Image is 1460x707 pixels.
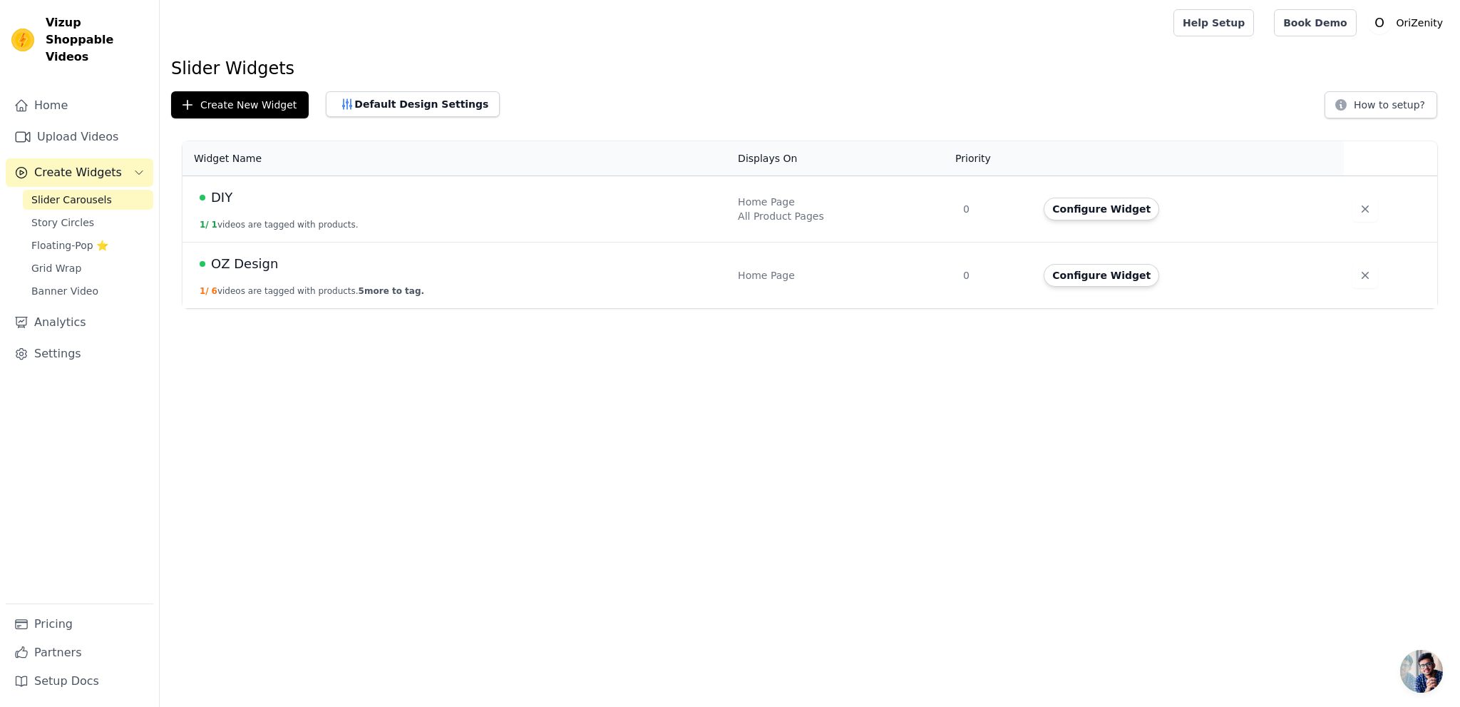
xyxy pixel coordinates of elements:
button: Create New Widget [171,91,309,118]
button: Delete widget [1352,263,1378,288]
a: Slider Carousels [23,190,153,210]
button: 1/ 1videos are tagged with products. [200,219,359,230]
td: 0 [955,176,1035,243]
a: Banner Video [23,281,153,301]
a: Pricing [6,610,153,639]
span: 5 more to tag. [359,286,424,296]
a: Grid Wrap [23,258,153,278]
a: Floating-Pop ⭐ [23,235,153,255]
a: Help Setup [1173,9,1254,36]
span: Create Widgets [34,164,122,181]
button: Configure Widget [1044,264,1159,287]
a: Setup Docs [6,667,153,696]
th: Displays On [729,141,955,176]
a: Book Demo [1274,9,1356,36]
span: Grid Wrap [31,261,81,275]
a: Upload Videos [6,123,153,151]
img: Vizup [11,29,34,51]
a: Story Circles [23,213,153,233]
td: 0 [955,243,1035,309]
div: Home Page [738,268,946,283]
span: Story Circles [31,215,94,230]
a: How to setup? [1325,101,1437,115]
span: OZ Design [211,254,278,274]
span: Slider Carousels [31,193,112,207]
span: 6 [212,286,217,296]
div: Home Page [738,195,946,209]
text: O [1374,16,1384,30]
span: Floating-Pop ⭐ [31,238,108,253]
div: All Product Pages [738,209,946,223]
button: Create Widgets [6,158,153,187]
a: Open chat [1400,650,1443,693]
a: Partners [6,639,153,667]
button: Default Design Settings [326,91,500,117]
button: 1/ 6videos are tagged with products.5more to tag. [200,285,424,297]
th: Priority [955,141,1035,176]
button: Configure Widget [1044,198,1159,220]
span: 1 / [200,286,209,296]
button: How to setup? [1325,91,1437,118]
span: Banner Video [31,284,98,298]
th: Widget Name [182,141,729,176]
a: Analytics [6,308,153,337]
p: OriZenity [1391,10,1449,36]
span: 1 / [200,220,209,230]
span: 1 [212,220,217,230]
span: Live Published [200,195,205,200]
button: Delete widget [1352,196,1378,222]
a: Settings [6,340,153,368]
a: Home [6,91,153,120]
span: DIY [211,188,232,208]
span: Live Published [200,261,205,267]
h1: Slider Widgets [171,57,1449,80]
button: O OriZenity [1368,10,1449,36]
span: Vizup Shoppable Videos [46,14,148,66]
